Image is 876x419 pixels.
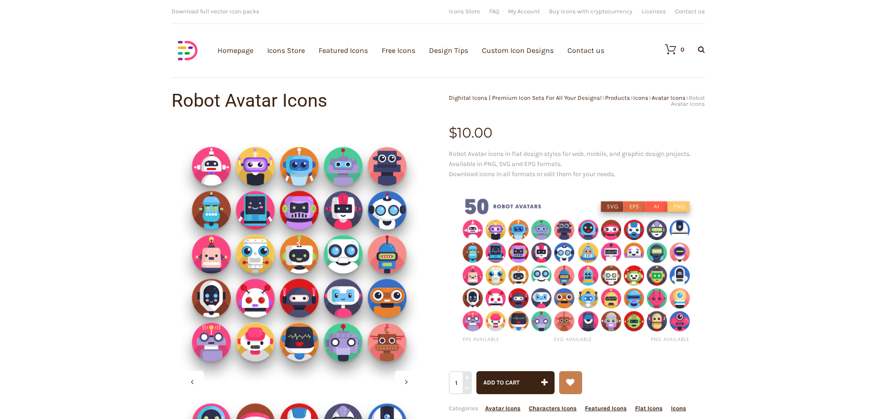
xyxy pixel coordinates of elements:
a: Avatar Icons [652,94,686,101]
div: 0 [681,46,684,52]
a: Contact us [675,8,705,14]
button: Add to cart [476,371,555,394]
a: My Account [508,8,540,14]
a: Licenses [641,8,666,14]
bdi: 10.00 [449,124,492,141]
h1: Robot Avatar Icons [172,92,438,110]
a: Dighital Icons | Premium Icon Sets For All Your Designs! [449,94,602,101]
a: Buy icons with cryptocurrency [549,8,632,14]
img: RobotAvatarIcons _ Shop-2 [172,126,428,382]
span: Download full vector icon packs [172,8,259,15]
a: 0 [656,44,684,55]
span: $ [449,124,457,141]
a: Icons [633,94,648,101]
div: > > > > [438,95,705,107]
a: FAQ [489,8,499,14]
a: Icons Store [449,8,480,14]
span: Robot Avatar Icons [671,94,705,107]
span: Add to cart [483,379,520,386]
a: Products [605,94,630,101]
